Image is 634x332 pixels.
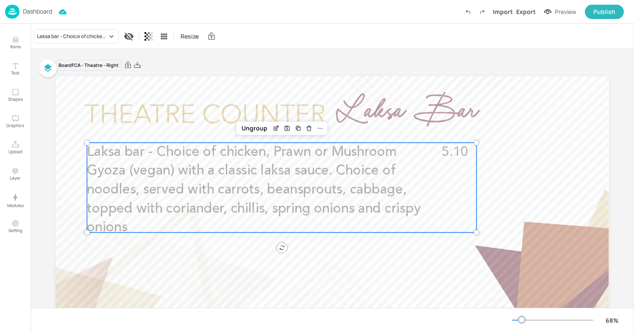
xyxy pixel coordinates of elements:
div: Duplicate [293,123,304,134]
div: Export [516,7,536,16]
label: Redo (Ctrl + Y) [475,5,489,19]
label: Undo (Ctrl + Z) [461,5,475,19]
button: Publish [585,5,624,19]
button: Preview [539,6,581,18]
div: Preview [555,7,576,17]
div: Delete [304,123,315,134]
div: Board FCA - Theatre - Right [56,60,122,71]
span: Resize [179,32,200,41]
div: Import [493,7,513,16]
img: logo-86c26b7e.jpg [5,5,19,19]
span: Laksa Bar [334,86,477,141]
div: Save Layout [282,123,293,134]
div: Laksa bar - Choice of chicken, Prawn or Mushroom Gyoza (vegan) with a classic laksa sauce. Choice... [37,33,107,40]
div: Publish [593,7,615,17]
p: Dashboard [23,8,52,14]
span: Laksa bar - Choice of chicken, Prawn or Mushroom Gyoza (vegan) with a classic laksa sauce. Choice... [87,145,421,235]
div: Edit Item [271,123,282,134]
div: Display condition [122,30,136,43]
span: 5.10 [442,145,468,159]
div: Ungroup [238,123,271,134]
div: 68 % [602,316,622,325]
